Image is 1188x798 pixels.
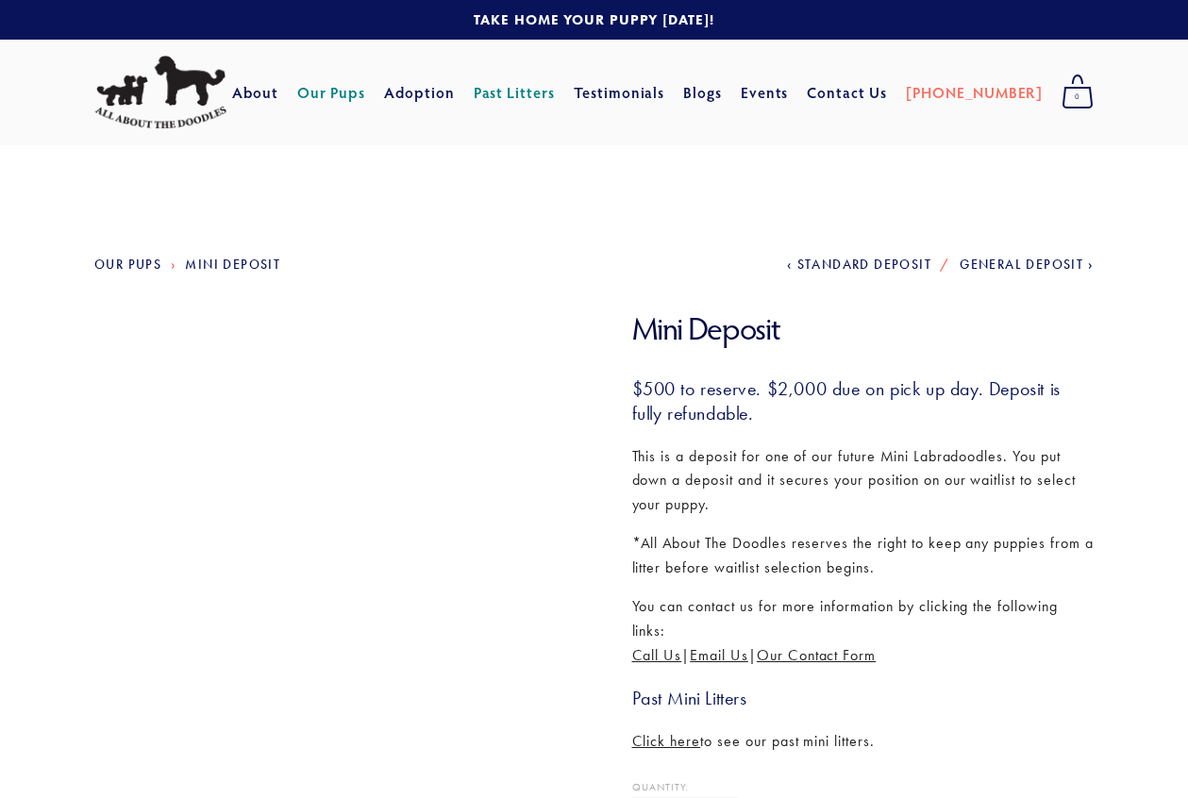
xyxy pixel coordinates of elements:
a: Email Us [690,646,748,664]
h3: $500 to reserve. $2,000 due on pick up day. Deposit is fully refundable. [632,376,1095,425]
h1: Mini Deposit [632,309,1095,348]
span: General Deposit [960,257,1083,273]
a: [PHONE_NUMBER] [906,75,1043,109]
a: Events [741,75,789,109]
h3: Past Mini Litters [632,686,1095,710]
a: Past Litters [474,82,556,102]
a: Click here [632,732,701,750]
img: All About The Doodles [94,56,226,129]
a: Our Pups [297,75,366,109]
a: Adoption [384,75,455,109]
div: Quantity: [632,782,1095,792]
a: Contact Us [807,75,887,109]
a: Blogs [683,75,722,109]
a: Our Pups [94,257,161,273]
a: Our Contact Form [757,646,876,664]
p: *All About The Doodles reserves the right to keep any puppies from a litter before waitlist selec... [632,531,1095,579]
a: About [232,75,278,109]
p: You can contact us for more information by clicking the following links: | | [632,594,1095,667]
a: Call Us [632,646,682,664]
p: This is a deposit for one of our future Mini Labradoodles. You put down a deposit and it secures ... [632,444,1095,517]
a: Testimonials [574,75,665,109]
a: Standard Deposit [787,257,931,273]
p: to see our past mini litters. [632,729,1095,754]
a: Mini Deposit [185,257,280,273]
span: Standard Deposit [797,257,931,273]
a: General Deposit [960,257,1094,273]
span: 0 [1062,85,1094,109]
a: 0 items in cart [1052,69,1103,116]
